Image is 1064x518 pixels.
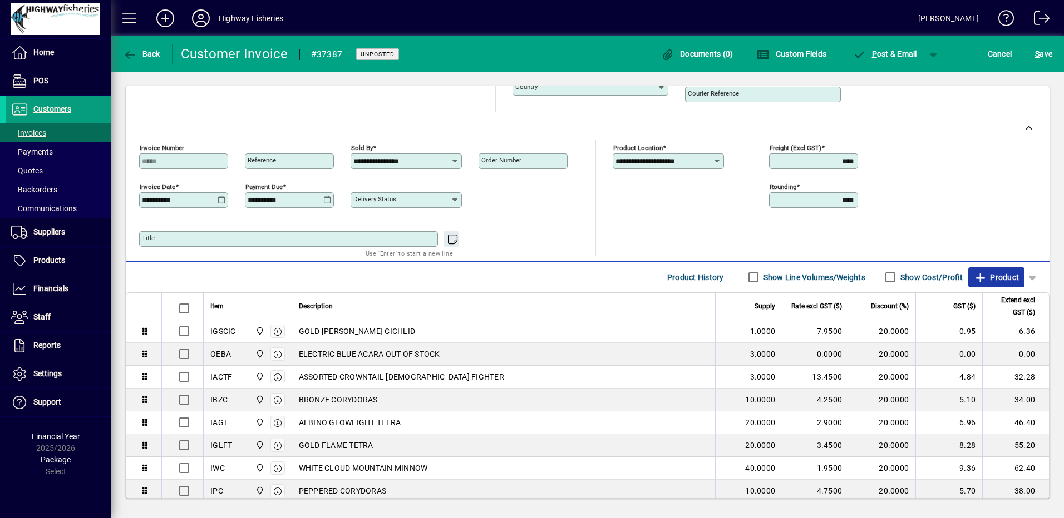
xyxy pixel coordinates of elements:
[210,326,236,337] div: IGSCIC
[849,343,915,366] td: 20.0000
[140,144,184,152] mat-label: Invoice number
[918,9,979,27] div: [PERSON_NAME]
[11,166,43,175] span: Quotes
[353,195,396,203] mat-label: Delivery status
[41,455,71,464] span: Package
[745,462,775,474] span: 40.0000
[147,8,183,28] button: Add
[253,462,265,474] span: Highway Fisheries Ltd
[849,434,915,457] td: 20.0000
[1026,2,1050,38] a: Logout
[253,325,265,337] span: Highway Fisheries Ltd
[33,312,51,321] span: Staff
[968,267,1024,287] button: Product
[915,480,982,502] td: 5.70
[33,369,62,378] span: Settings
[299,417,401,428] span: ALBINO GLOWLIGHT TETRA
[982,457,1049,480] td: 62.40
[299,462,428,474] span: WHITE CLOUD MOUNTAIN MINNOW
[985,44,1015,64] button: Cancel
[6,180,111,199] a: Backorders
[982,434,1049,457] td: 55.20
[299,348,440,360] span: ELECTRIC BLUE ACARA OUT OF STOCK
[990,2,1014,38] a: Knowledge Base
[210,462,225,474] div: IWC
[789,462,842,474] div: 1.9500
[750,348,776,360] span: 3.0000
[982,388,1049,411] td: 34.00
[6,360,111,388] a: Settings
[915,366,982,388] td: 4.84
[750,371,776,382] span: 3.0000
[6,67,111,95] a: POS
[33,48,54,57] span: Home
[210,417,228,428] div: IAGT
[33,256,65,265] span: Products
[898,272,963,283] label: Show Cost/Profit
[253,348,265,360] span: Highway Fisheries Ltd
[661,49,733,58] span: Documents (0)
[789,348,842,360] div: 0.0000
[756,49,826,58] span: Custom Fields
[33,227,65,236] span: Suppliers
[219,9,283,27] div: Highway Fisheries
[515,83,538,91] mat-label: Country
[789,371,842,382] div: 13.4500
[915,320,982,343] td: 0.95
[253,485,265,497] span: Highway Fisheries Ltd
[750,326,776,337] span: 1.0000
[253,371,265,383] span: Highway Fisheries Ltd
[849,457,915,480] td: 20.0000
[770,183,796,191] mat-label: Rounding
[299,485,387,496] span: PEPPERED CORYDORAS
[123,49,160,58] span: Back
[351,144,373,152] mat-label: Sold by
[299,326,416,337] span: GOLD [PERSON_NAME] CICHLID
[140,183,175,191] mat-label: Invoice date
[988,45,1012,63] span: Cancel
[871,300,909,312] span: Discount (%)
[299,440,373,451] span: GOLD FLAME TETRA
[849,388,915,411] td: 20.0000
[770,144,821,152] mat-label: Freight (excl GST)
[791,300,842,312] span: Rate excl GST ($)
[33,284,68,293] span: Financials
[974,268,1019,286] span: Product
[789,394,842,405] div: 4.2500
[915,434,982,457] td: 8.28
[849,366,915,388] td: 20.0000
[33,76,48,85] span: POS
[142,234,155,242] mat-label: Title
[6,332,111,360] a: Reports
[210,394,228,405] div: IBZC
[6,142,111,161] a: Payments
[210,300,224,312] span: Item
[299,394,378,405] span: BRONZE CORYDORAS
[6,247,111,275] a: Products
[6,199,111,218] a: Communications
[33,397,61,406] span: Support
[210,348,231,360] div: OEBA
[853,49,917,58] span: ost & Email
[210,440,232,451] div: IGLFT
[120,44,163,64] button: Back
[953,300,976,312] span: GST ($)
[849,480,915,502] td: 20.0000
[667,268,724,286] span: Product History
[1035,49,1040,58] span: S
[745,394,775,405] span: 10.0000
[982,366,1049,388] td: 32.28
[613,144,663,152] mat-label: Product location
[11,128,46,137] span: Invoices
[245,183,283,191] mat-label: Payment due
[33,104,71,113] span: Customers
[11,185,57,194] span: Backorders
[872,49,877,58] span: P
[982,343,1049,366] td: 0.00
[6,123,111,142] a: Invoices
[481,156,521,164] mat-label: Order number
[6,39,111,67] a: Home
[982,480,1049,502] td: 38.00
[111,44,173,64] app-page-header-button: Back
[789,440,842,451] div: 3.4500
